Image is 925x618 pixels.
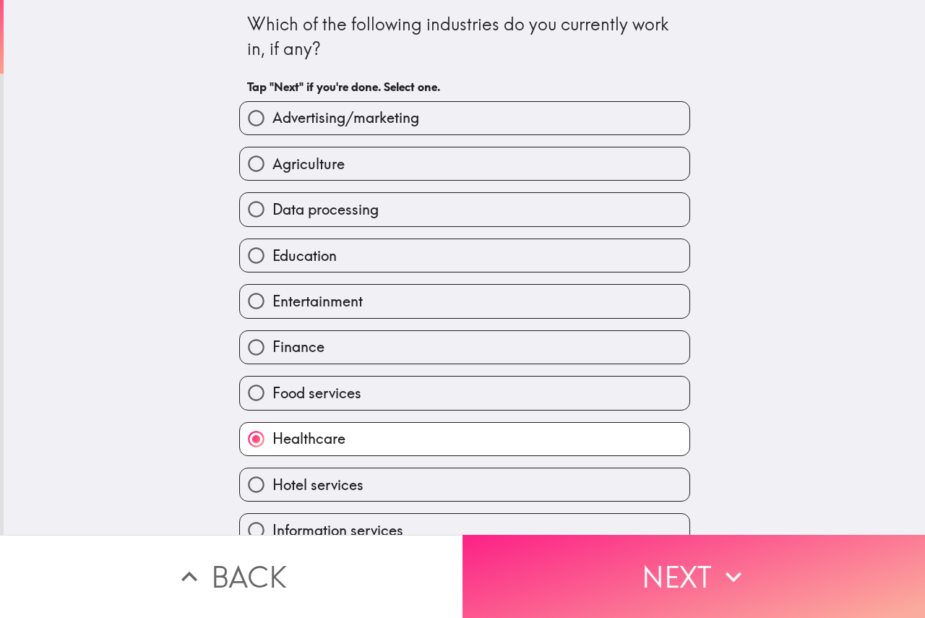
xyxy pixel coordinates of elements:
button: Next [462,535,925,618]
button: Agriculture [240,147,689,180]
button: Data processing [240,193,689,226]
span: Entertainment [272,291,363,312]
button: Advertising/marketing [240,102,689,134]
button: Hotel services [240,468,689,501]
span: Healthcare [272,429,345,449]
span: Food services [272,383,361,403]
h6: Tap "Next" if you're done. Select one. [247,79,682,95]
button: Entertainment [240,285,689,317]
span: Information services [272,520,403,541]
button: Education [240,239,689,272]
button: Food services [240,377,689,409]
button: Finance [240,331,689,364]
button: Information services [240,514,689,546]
span: Hotel services [272,475,363,495]
span: Finance [272,337,324,357]
span: Agriculture [272,154,345,174]
div: Which of the following industries do you currently work in, if any? [247,12,682,61]
span: Advertising/marketing [272,108,419,128]
span: Data processing [272,199,379,220]
button: Healthcare [240,423,689,455]
span: Education [272,246,337,266]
